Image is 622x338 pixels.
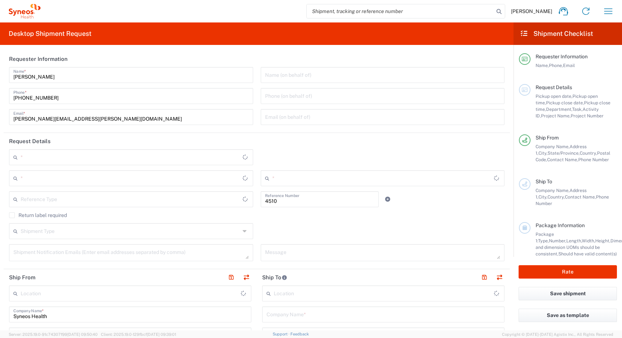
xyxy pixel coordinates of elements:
[511,8,552,14] span: [PERSON_NAME]
[536,222,585,228] span: Package Information
[519,287,617,300] button: Save shipment
[536,63,549,68] span: Name,
[9,332,98,337] span: Server: 2025.19.0-91c74307f99
[582,238,595,243] span: Width,
[546,100,584,105] span: Pickup close date,
[565,194,596,200] span: Contact Name,
[536,231,554,243] span: Package 1:
[548,150,580,156] span: State/Province,
[547,157,578,162] span: Contact Name,
[578,157,609,162] span: Phone Number
[572,107,583,112] span: Task,
[9,138,51,145] h2: Request Details
[536,135,559,141] span: Ship From
[273,332,291,336] a: Support
[541,113,571,118] span: Project Name,
[9,274,35,281] h2: Ship From
[67,332,98,337] span: [DATE] 09:50:40
[548,194,565,200] span: Country,
[563,63,575,68] span: Email
[536,84,572,90] span: Request Details
[546,107,572,112] span: Department,
[307,4,494,18] input: Shipment, tracking or reference number
[536,188,570,193] span: Company Name,
[290,332,309,336] a: Feedback
[519,265,617,279] button: Rate
[538,150,548,156] span: City,
[536,144,570,149] span: Company Name,
[520,29,593,38] h2: Shipment Checklist
[519,309,617,322] button: Save as template
[538,194,548,200] span: City,
[538,238,549,243] span: Type,
[536,93,572,99] span: Pickup open date,
[502,331,613,338] span: Copyright © [DATE]-[DATE] Agistix Inc., All Rights Reserved
[536,179,552,184] span: Ship To
[571,113,604,118] span: Project Number
[147,332,176,337] span: [DATE] 09:39:01
[9,55,68,63] h2: Requester Information
[566,238,582,243] span: Length,
[558,251,617,256] span: Should have valid content(s)
[549,238,566,243] span: Number,
[536,54,588,59] span: Requester Information
[549,63,563,68] span: Phone,
[9,29,91,38] h2: Desktop Shipment Request
[580,150,597,156] span: Country,
[595,238,610,243] span: Height,
[383,194,393,204] a: Add Reference
[262,274,287,281] h2: Ship To
[101,332,176,337] span: Client: 2025.19.0-129fbcf
[9,212,67,218] label: Return label required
